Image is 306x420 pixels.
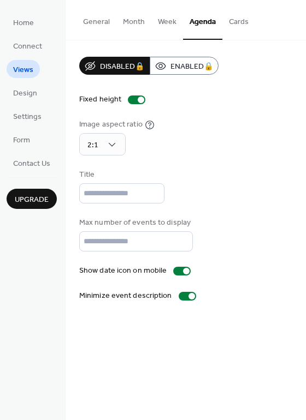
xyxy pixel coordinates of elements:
[87,138,98,153] span: 2:1
[79,169,162,181] div: Title
[13,111,42,123] span: Settings
[79,119,143,130] div: Image aspect ratio
[7,130,37,148] a: Form
[7,107,48,125] a: Settings
[7,60,40,78] a: Views
[79,290,172,302] div: Minimize event description
[13,64,33,76] span: Views
[13,88,37,99] span: Design
[79,265,167,277] div: Show date icon on mobile
[7,13,40,31] a: Home
[7,37,49,55] a: Connect
[79,217,191,229] div: Max number of events to display
[7,189,57,209] button: Upgrade
[79,94,121,105] div: Fixed height
[15,194,49,206] span: Upgrade
[7,83,44,101] a: Design
[13,135,30,146] span: Form
[13,158,50,170] span: Contact Us
[7,154,57,172] a: Contact Us
[13,41,42,52] span: Connect
[13,17,34,29] span: Home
